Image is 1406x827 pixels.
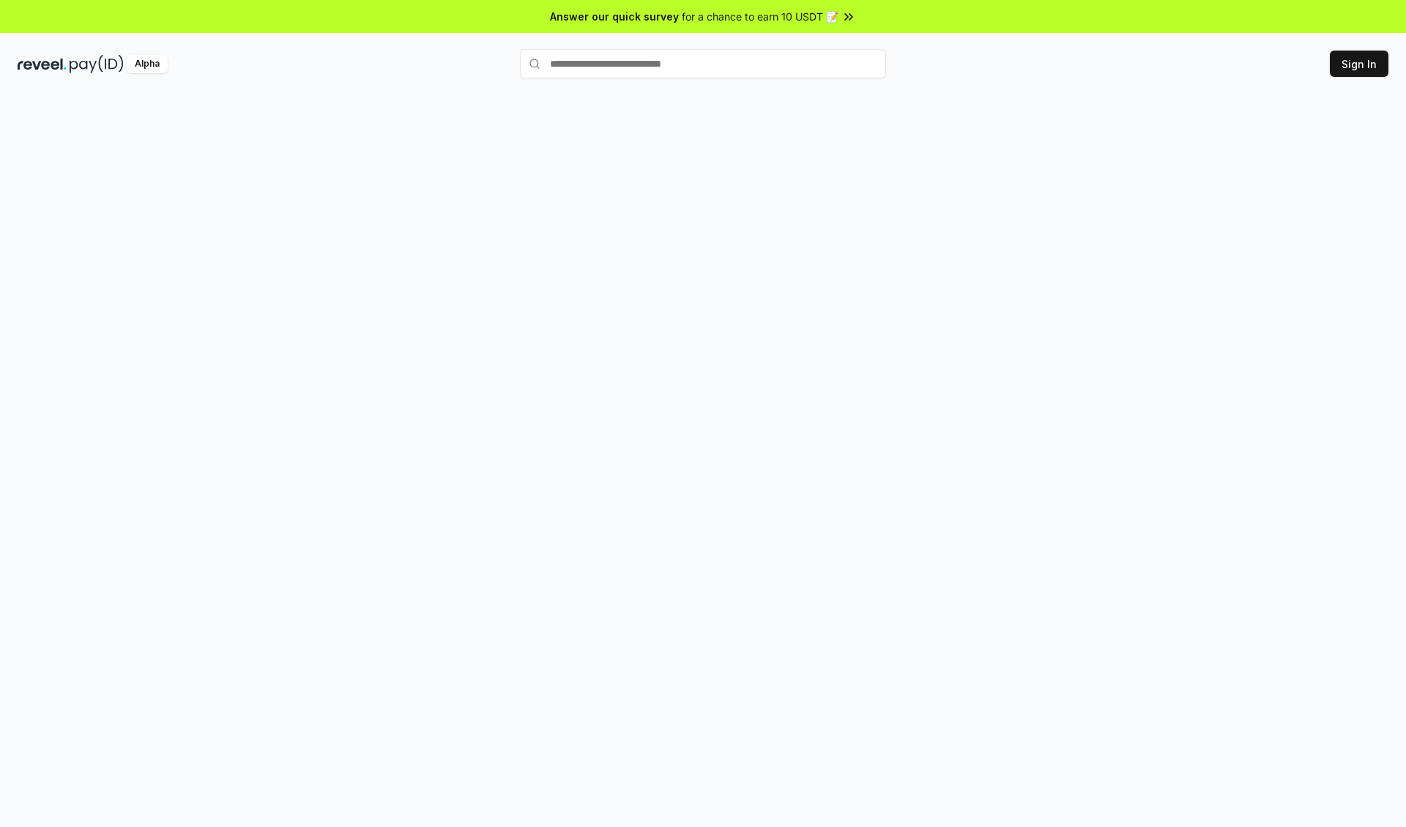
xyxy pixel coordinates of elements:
img: reveel_dark [18,55,67,73]
div: Alpha [127,55,168,73]
span: Answer our quick survey [550,9,679,24]
img: pay_id [70,55,124,73]
button: Sign In [1330,51,1388,77]
span: for a chance to earn 10 USDT 📝 [682,9,838,24]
